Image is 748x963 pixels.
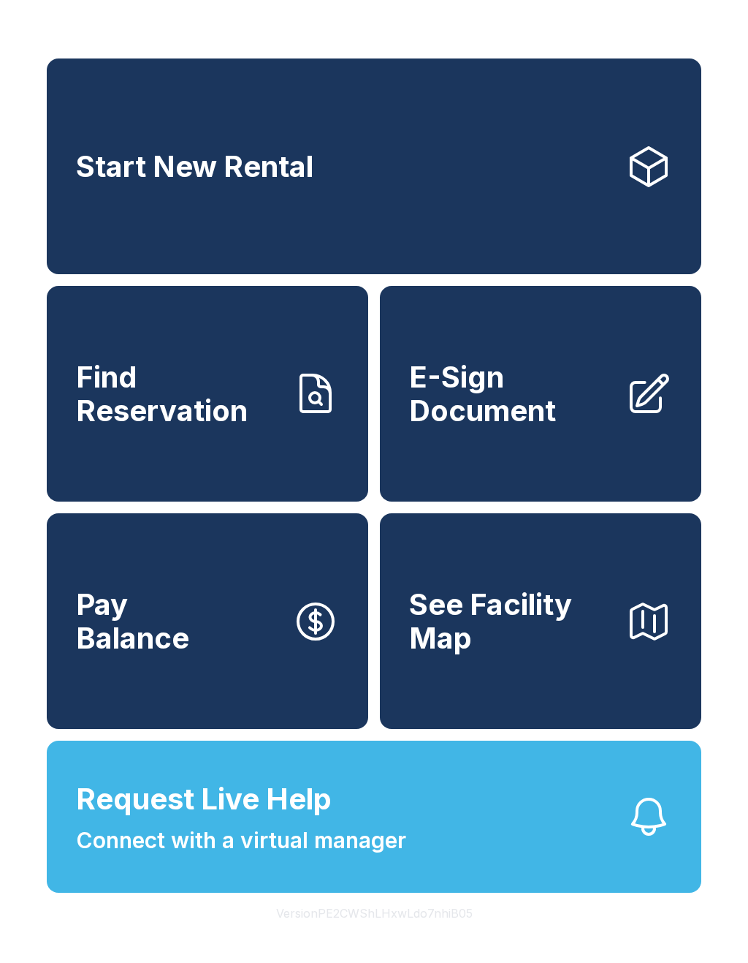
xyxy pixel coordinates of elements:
[264,893,484,934] button: VersionPE2CWShLHxwLdo7nhiB05
[409,588,614,654] span: See Facility Map
[76,824,406,857] span: Connect with a virtual manager
[47,513,368,729] a: PayBalance
[47,741,701,893] button: Request Live HelpConnect with a virtual manager
[47,58,701,274] a: Start New Rental
[76,150,313,184] span: Start New Rental
[47,286,368,502] a: Find Reservation
[409,360,614,427] span: E-Sign Document
[76,777,332,821] span: Request Live Help
[380,286,701,502] a: E-Sign Document
[380,513,701,729] button: See Facility Map
[76,588,189,654] span: Pay Balance
[76,360,280,427] span: Find Reservation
